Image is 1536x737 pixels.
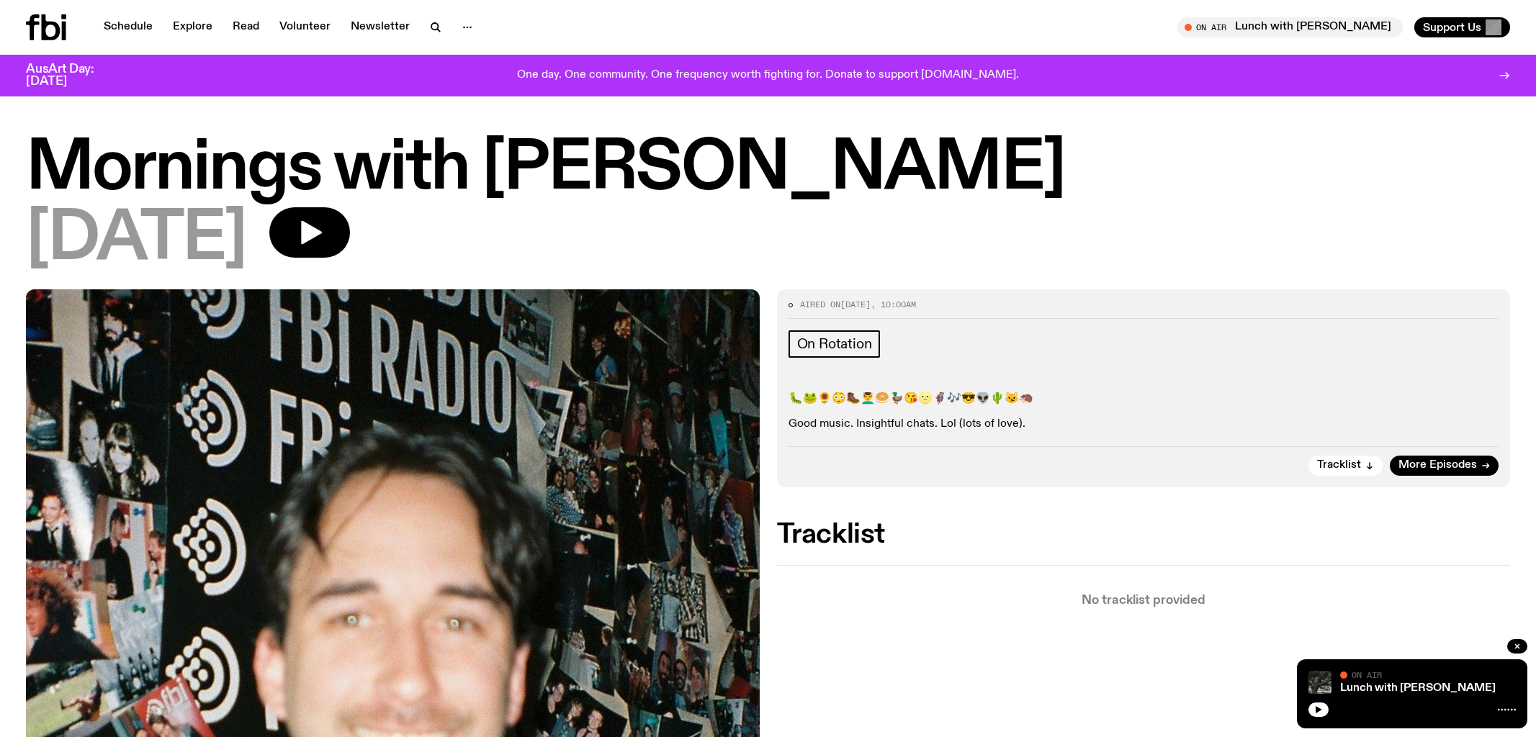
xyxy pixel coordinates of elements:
[517,69,1019,82] p: One day. One community. One frequency worth fighting for. Donate to support [DOMAIN_NAME].
[789,417,1499,431] p: Good music. Insightful chats. Lol (lots of love).
[1340,682,1496,694] a: Lunch with [PERSON_NAME]
[271,17,339,37] a: Volunteer
[26,137,1510,202] h1: Mornings with [PERSON_NAME]
[777,522,1511,548] h2: Tracklist
[1177,17,1403,37] button: On AirLunch with [PERSON_NAME]
[1352,670,1382,679] span: On Air
[26,63,118,88] h3: AusArt Day: [DATE]
[789,330,881,358] a: On Rotation
[789,392,1499,406] p: 🐛🐸🌻😳🥾💆‍♂️🥯🦆😘🌝🦸🎶😎👽🌵😼🦔
[342,17,418,37] a: Newsletter
[797,336,872,352] span: On Rotation
[1308,456,1383,476] button: Tracklist
[777,594,1511,607] p: No tracklist provided
[26,207,246,272] span: [DATE]
[1423,21,1481,34] span: Support Us
[1414,17,1510,37] button: Support Us
[224,17,268,37] a: Read
[1390,456,1499,476] a: More Episodes
[164,17,221,37] a: Explore
[95,17,161,37] a: Schedule
[800,299,840,310] span: Aired on
[1317,460,1361,471] span: Tracklist
[840,299,871,310] span: [DATE]
[871,299,916,310] span: , 10:00am
[1398,460,1477,471] span: More Episodes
